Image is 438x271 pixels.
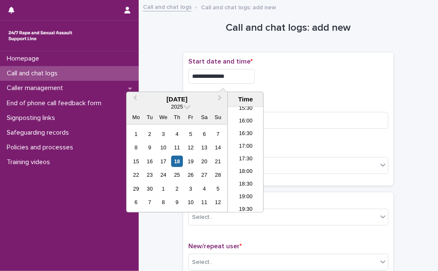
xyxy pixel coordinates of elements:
[214,93,227,106] button: Next Month
[185,112,196,123] div: Fr
[212,112,224,123] div: Su
[212,128,224,140] div: Choose Sunday, 7 September 2025
[172,128,183,140] div: Choose Thursday, 4 September 2025
[228,204,264,216] li: 19:30
[144,197,156,208] div: Choose Tuesday, 7 October 2025
[228,103,264,115] li: 15:30
[228,178,264,191] li: 18:30
[198,128,210,140] div: Choose Saturday, 6 September 2025
[127,93,141,106] button: Previous Month
[228,128,264,141] li: 16:30
[3,158,57,166] p: Training videos
[198,112,210,123] div: Sa
[158,156,169,167] div: Choose Wednesday, 17 September 2025
[144,183,156,194] div: Choose Tuesday, 30 September 2025
[144,142,156,153] div: Choose Tuesday, 9 September 2025
[3,129,76,137] p: Safeguarding records
[158,183,169,194] div: Choose Wednesday, 1 October 2025
[158,142,169,153] div: Choose Wednesday, 10 September 2025
[228,115,264,128] li: 16:00
[212,156,224,167] div: Choose Sunday, 21 September 2025
[212,169,224,181] div: Choose Sunday, 28 September 2025
[192,213,213,222] div: Select...
[185,128,196,140] div: Choose Friday, 5 September 2025
[185,169,196,181] div: Choose Friday, 26 September 2025
[198,156,210,167] div: Choose Saturday, 20 September 2025
[230,96,261,103] div: Time
[3,84,70,92] p: Caller management
[7,27,74,44] img: rhQMoQhaT3yELyF149Cw
[130,112,142,123] div: Mo
[212,142,224,153] div: Choose Sunday, 14 September 2025
[228,153,264,166] li: 17:30
[185,142,196,153] div: Choose Friday, 12 September 2025
[228,141,264,153] li: 17:00
[188,243,242,250] span: New/repeat user
[158,128,169,140] div: Choose Wednesday, 3 September 2025
[172,156,183,167] div: Choose Thursday, 18 September 2025
[130,197,142,208] div: Choose Monday, 6 October 2025
[228,191,264,204] li: 19:00
[228,166,264,178] li: 18:00
[172,112,183,123] div: Th
[130,156,142,167] div: Choose Monday, 15 September 2025
[143,2,192,11] a: Call and chat logs
[212,183,224,194] div: Choose Sunday, 5 October 2025
[3,69,64,77] p: Call and chat logs
[172,197,183,208] div: Choose Thursday, 9 October 2025
[172,142,183,153] div: Choose Thursday, 11 September 2025
[144,128,156,140] div: Choose Tuesday, 2 September 2025
[144,156,156,167] div: Choose Tuesday, 16 September 2025
[185,183,196,194] div: Choose Friday, 3 October 2025
[158,112,169,123] div: We
[185,197,196,208] div: Choose Friday, 10 October 2025
[172,169,183,181] div: Choose Thursday, 25 September 2025
[3,55,46,63] p: Homepage
[127,96,227,103] div: [DATE]
[130,169,142,181] div: Choose Monday, 22 September 2025
[144,112,156,123] div: Tu
[3,99,108,107] p: End of phone call feedback form
[183,22,393,34] h1: Call and chat logs: add new
[198,169,210,181] div: Choose Saturday, 27 September 2025
[158,169,169,181] div: Choose Wednesday, 24 September 2025
[130,142,142,153] div: Choose Monday, 8 September 2025
[172,183,183,194] div: Choose Thursday, 2 October 2025
[201,2,276,11] p: Call and chat logs: add new
[198,183,210,194] div: Choose Saturday, 4 October 2025
[130,128,142,140] div: Choose Monday, 1 September 2025
[3,114,62,122] p: Signposting links
[3,143,80,151] p: Policies and processes
[198,142,210,153] div: Choose Saturday, 13 September 2025
[185,156,196,167] div: Choose Friday, 19 September 2025
[192,258,213,267] div: Select...
[144,169,156,181] div: Choose Tuesday, 23 September 2025
[212,197,224,208] div: Choose Sunday, 12 October 2025
[171,104,183,110] span: 2025
[158,197,169,208] div: Choose Wednesday, 8 October 2025
[188,58,253,65] span: Start date and time
[129,127,225,209] div: month 2025-09
[130,183,142,194] div: Choose Monday, 29 September 2025
[198,197,210,208] div: Choose Saturday, 11 October 2025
